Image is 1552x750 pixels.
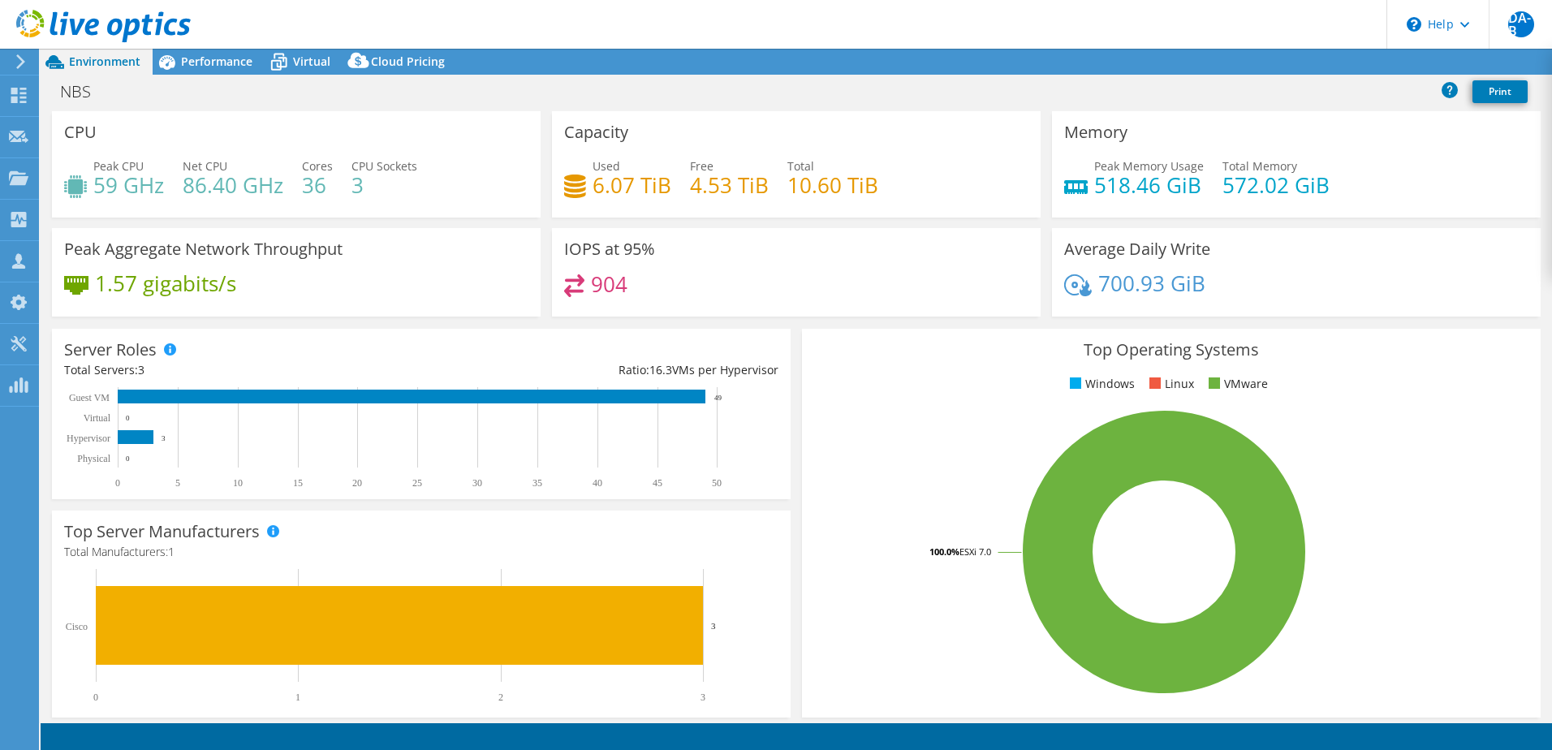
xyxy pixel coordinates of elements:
text: 3 [701,692,705,703]
text: 15 [293,477,303,489]
span: Total [787,158,814,174]
span: Total Memory [1222,158,1297,174]
span: Performance [181,54,252,69]
span: Cloud Pricing [371,54,445,69]
text: Guest VM [69,392,110,403]
h4: 700.93 GiB [1098,274,1205,292]
h4: 572.02 GiB [1222,176,1330,194]
h3: Average Daily Write [1064,240,1210,258]
text: Virtual [84,412,111,424]
h4: 904 [591,275,627,293]
text: 0 [126,414,130,422]
h3: IOPS at 95% [564,240,655,258]
text: Physical [77,453,110,464]
text: 0 [93,692,98,703]
span: DA-B [1508,11,1534,37]
h4: 59 GHz [93,176,164,194]
h4: 6.07 TiB [593,176,671,194]
text: 5 [175,477,180,489]
text: 35 [532,477,542,489]
li: Linux [1145,375,1194,393]
h1: NBS [53,83,116,101]
span: Peak CPU [93,158,144,174]
text: 50 [712,477,722,489]
h3: Peak Aggregate Network Throughput [64,240,343,258]
span: CPU Sockets [351,158,417,174]
h4: 36 [302,176,333,194]
h4: 4.53 TiB [690,176,769,194]
span: Environment [69,54,140,69]
span: Free [690,158,713,174]
text: Hypervisor [67,433,110,444]
text: 3 [711,621,716,631]
h4: 1.57 gigabits/s [95,274,236,292]
h3: Memory [1064,123,1127,141]
text: 10 [233,477,243,489]
h4: Total Manufacturers: [64,543,778,561]
text: 25 [412,477,422,489]
h3: Top Operating Systems [814,341,1528,359]
h4: 518.46 GiB [1094,176,1204,194]
h4: 10.60 TiB [787,176,878,194]
text: 40 [593,477,602,489]
text: 20 [352,477,362,489]
span: 1 [168,544,175,559]
text: 3 [162,434,166,442]
text: 2 [498,692,503,703]
li: Windows [1066,375,1135,393]
a: Print [1472,80,1528,103]
tspan: 100.0% [929,545,959,558]
div: Ratio: VMs per Hypervisor [421,361,778,379]
span: Virtual [293,54,330,69]
h3: CPU [64,123,97,141]
span: 16.3 [649,362,672,377]
span: Peak Memory Usage [1094,158,1204,174]
text: 30 [472,477,482,489]
span: Used [593,158,620,174]
text: 45 [653,477,662,489]
text: 49 [714,394,722,402]
text: 0 [115,477,120,489]
h3: Top Server Manufacturers [64,523,260,541]
span: 3 [138,362,144,377]
svg: \n [1407,17,1421,32]
h3: Capacity [564,123,628,141]
span: Net CPU [183,158,227,174]
li: VMware [1205,375,1268,393]
text: 1 [295,692,300,703]
div: Total Servers: [64,361,421,379]
text: 0 [126,455,130,463]
span: Cores [302,158,333,174]
h3: Server Roles [64,341,157,359]
text: Cisco [66,621,88,632]
tspan: ESXi 7.0 [959,545,991,558]
h4: 3 [351,176,417,194]
h4: 86.40 GHz [183,176,283,194]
